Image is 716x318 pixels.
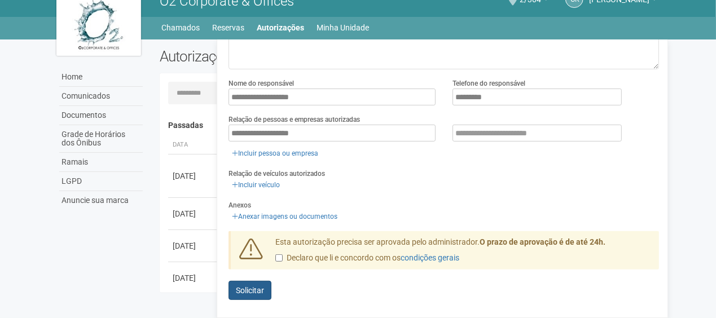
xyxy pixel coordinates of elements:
[229,147,322,160] a: Incluir pessoa ou empresa
[480,237,605,246] strong: O prazo de aprovação é de até 24h.
[229,78,294,89] label: Nome do responsável
[257,20,305,36] a: Autorizações
[59,125,143,153] a: Grade de Horários dos Ônibus
[173,208,214,219] div: [DATE]
[317,20,370,36] a: Minha Unidade
[59,191,143,210] a: Anuncie sua marca
[229,200,251,210] label: Anexos
[229,169,325,179] label: Relação de veículos autorizados
[59,153,143,172] a: Ramais
[275,253,459,264] label: Declaro que li e concordo com os
[173,170,214,182] div: [DATE]
[59,68,143,87] a: Home
[401,253,459,262] a: condições gerais
[173,240,214,251] div: [DATE]
[267,237,660,270] div: Esta autorização precisa ser aprovada pelo administrador.
[229,210,341,223] a: Anexar imagens ou documentos
[275,254,283,262] input: Declaro que li e concordo com oscondições gerais
[229,179,283,191] a: Incluir veículo
[229,114,360,125] label: Relação de pessoas e empresas autorizadas
[236,286,264,295] span: Solicitar
[453,78,525,89] label: Telefone do responsável
[160,48,401,65] h2: Autorizações
[229,281,271,300] button: Solicitar
[168,121,652,130] h4: Passadas
[162,20,200,36] a: Chamados
[168,136,219,154] th: Data
[59,106,143,125] a: Documentos
[173,272,214,284] div: [DATE]
[59,172,143,191] a: LGPD
[59,87,143,106] a: Comunicados
[213,20,245,36] a: Reservas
